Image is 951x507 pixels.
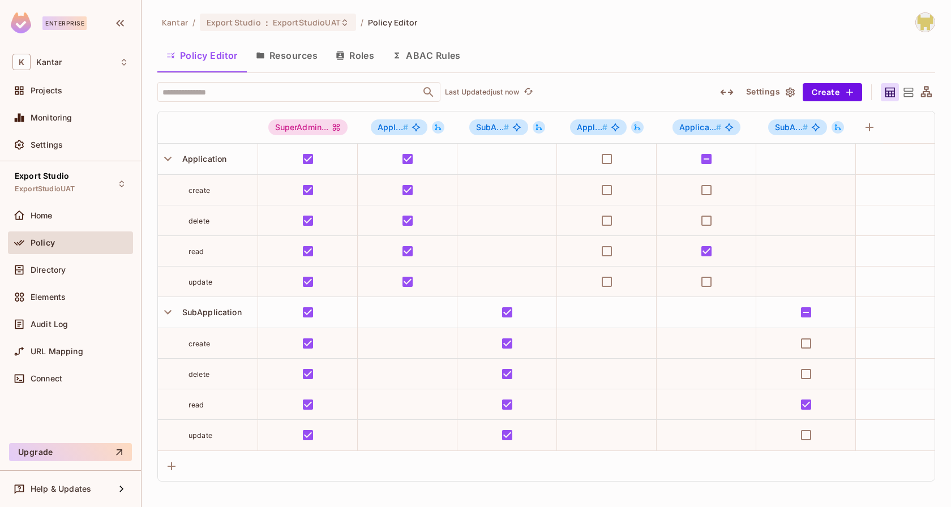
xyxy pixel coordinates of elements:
[31,293,66,302] span: Elements
[42,16,87,30] div: Enterprise
[421,84,436,100] button: Open
[768,119,827,135] span: SubApplication#StandardUser
[31,113,72,122] span: Monitoring
[189,370,209,379] span: delete
[519,85,535,99] span: Click to refresh data
[15,171,69,181] span: Export Studio
[679,122,722,132] span: Applica...
[268,119,348,135] div: SuperAdmin...
[368,17,418,28] span: Policy Editor
[521,85,535,99] button: refresh
[247,41,327,70] button: Resources
[12,54,31,70] span: K
[273,17,340,28] span: ExportStudioUAT
[742,83,798,101] button: Settings
[11,12,31,33] img: SReyMgAAAABJRU5ErkJggg==
[31,347,83,356] span: URL Mapping
[36,58,62,67] span: Workspace: Kantar
[31,484,91,493] span: Help & Updates
[31,238,55,247] span: Policy
[602,122,607,132] span: #
[469,119,528,135] span: SubApplication#AdminUser
[189,217,209,225] span: delete
[31,374,62,383] span: Connect
[268,119,348,135] span: SuperAdminUser
[916,13,935,32] img: Girishankar.VP@kantar.com
[577,122,607,132] span: Appl...
[189,431,212,440] span: update
[383,41,470,70] button: ABAC Rules
[31,86,62,95] span: Projects
[803,83,862,101] button: Create
[189,247,204,256] span: read
[189,278,212,286] span: update
[361,17,363,28] li: /
[157,41,247,70] button: Policy Editor
[9,443,132,461] button: Upgrade
[15,184,75,194] span: ExportStudioUAT
[403,122,408,132] span: #
[570,119,627,135] span: Application#AdminViewer
[445,88,519,97] p: Last Updated just now
[31,211,53,220] span: Home
[31,320,68,329] span: Audit Log
[716,122,721,132] span: #
[803,122,808,132] span: #
[378,122,408,132] span: Appl...
[524,87,533,98] span: refresh
[265,18,269,27] span: :
[476,122,509,132] span: SubA...
[504,122,509,132] span: #
[327,41,383,70] button: Roles
[189,186,210,195] span: create
[31,140,63,149] span: Settings
[178,154,227,164] span: Application
[672,119,741,135] span: Application#StandardUser
[371,119,427,135] span: Application#AdminUser
[178,307,242,317] span: SubApplication
[775,122,808,132] span: SubA...
[162,17,188,28] span: the active workspace
[189,401,204,409] span: read
[189,340,210,348] span: create
[31,265,66,274] span: Directory
[192,17,195,28] li: /
[207,17,261,28] span: Export Studio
